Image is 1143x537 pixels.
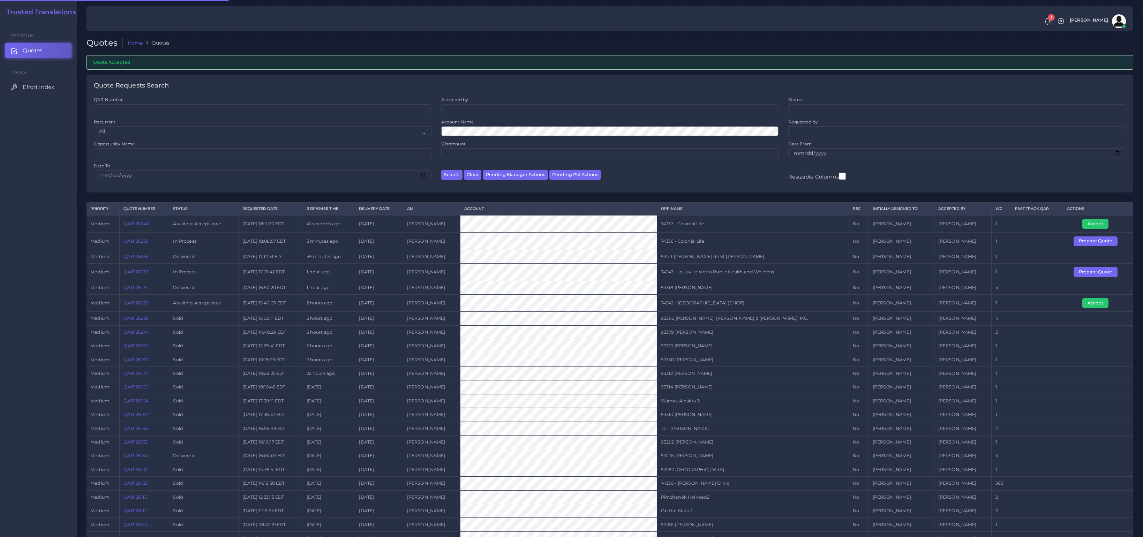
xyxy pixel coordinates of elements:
td: [DATE] [355,353,403,366]
a: Home [128,39,143,46]
td: [PERSON_NAME] [403,394,460,408]
td: [PERSON_NAME] [868,366,934,380]
td: No [849,394,868,408]
label: Status [788,97,802,103]
td: [DATE] [355,477,403,490]
th: Initially Assigned to [868,202,934,215]
td: [DATE] [355,325,403,339]
td: 93411 [PERSON_NAME] de St [PERSON_NAME] [657,250,849,263]
td: [PERSON_NAME] [403,294,460,311]
td: [DATE] 17:12:51 EDT [238,250,302,263]
td: Sold [169,490,239,504]
td: Sold [169,380,239,394]
td: 3 hours ago [302,312,355,325]
span: medium [90,412,109,417]
td: [PERSON_NAME] [934,353,991,366]
td: [PERSON_NAME] [868,215,934,233]
a: QAR126137 [123,467,148,472]
td: [DATE] [355,422,403,435]
label: Account Name [441,119,474,125]
td: [PERSON_NAME] [403,339,460,353]
button: Pending PM Actions [549,170,601,180]
td: [PERSON_NAME] [934,394,991,408]
td: [DATE] 14:12:30 EDT [238,477,302,490]
td: [DATE] 19:28:25 EDT [238,366,302,380]
td: 3 minutes ago [302,233,355,250]
td: [DATE] [355,339,403,353]
td: [PERSON_NAME] [868,233,934,250]
td: [DATE] 16:56:49 EDT [238,422,302,435]
span: medium [90,239,109,244]
td: [PERSON_NAME] [934,281,991,294]
td: Delivered [169,250,239,263]
td: 93312 [PERSON_NAME] [657,366,849,380]
td: [PERSON_NAME] [403,435,460,449]
a: Effort Index [5,80,72,94]
span: medium [90,357,109,362]
a: Accept [1082,300,1113,305]
td: [PERSON_NAME] [403,408,460,422]
span: Quotes [23,47,43,54]
span: medium [90,285,109,290]
td: 93396 [PERSON_NAME], [PERSON_NAME] & [PERSON_NAME], P.C. [657,312,849,325]
label: Opportunity Name [94,141,135,147]
td: [DATE] 15:46:09 EDT [238,294,302,311]
span: medium [90,384,109,389]
td: [PERSON_NAME] [934,435,991,449]
td: [DATE] 17:38:11 EDT [238,394,302,408]
td: 1 [991,394,1011,408]
a: Quotes [5,43,72,58]
td: 1 [991,366,1011,380]
th: Delivery Date [355,202,403,215]
td: 74342 - [GEOGRAPHIC_DATA] (CHOP) [657,294,849,311]
td: 1 [991,264,1011,281]
td: 4 [991,312,1011,325]
span: medium [90,254,109,259]
td: Warqaa Albakry 3 [657,394,849,408]
a: QAR126239 [123,239,149,244]
td: No [849,339,868,353]
span: medium [90,426,109,431]
td: [DATE] [355,380,403,394]
td: 1 [991,339,1011,353]
a: QAR126232 [123,269,148,274]
td: Delivered [169,449,239,463]
span: medium [90,494,109,500]
td: 3 hours ago [302,325,355,339]
td: TC - [PERSON_NAME] [657,422,849,435]
td: [PERSON_NAME] [934,325,991,339]
td: [PERSON_NAME] [868,281,934,294]
td: [PERSON_NAME] [403,463,460,476]
span: medium [90,330,109,335]
th: Response Time [302,202,355,215]
td: [DATE] 18:11:20 EDT [238,215,302,233]
a: QAR126218 [123,316,148,321]
label: Date To [94,163,110,169]
td: 1 [991,435,1011,449]
th: Opp Name [657,202,849,215]
td: Sold [169,353,239,366]
td: [DATE] 17:36:57 EDT [238,408,302,422]
span: medium [90,371,109,376]
td: 74347 - Louisville Metro Public Health and Wellness [657,264,849,281]
td: 22 hours ago [302,366,355,380]
span: medium [90,343,109,348]
td: No [849,408,868,422]
td: Awaiting Acceptance [169,294,239,311]
td: [DATE] 14:40:29 EDT [238,325,302,339]
a: QAR126153 [123,439,148,445]
td: 93310 [PERSON_NAME] [657,408,849,422]
td: Sold [169,339,239,353]
td: [PERSON_NAME] [934,422,991,435]
td: Sold [169,366,239,380]
td: [DATE] [302,477,355,490]
td: [PERSON_NAME] [934,233,991,250]
td: Sold [169,504,239,518]
td: [DATE] 18:10:48 EDT [238,380,302,394]
td: 74336 - Colonial Life [657,233,849,250]
td: No [849,435,868,449]
td: [DATE] [302,490,355,504]
td: [PERSON_NAME] [403,490,460,504]
td: [PERSON_NAME] [868,408,934,422]
a: QAR126222 [123,300,148,305]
